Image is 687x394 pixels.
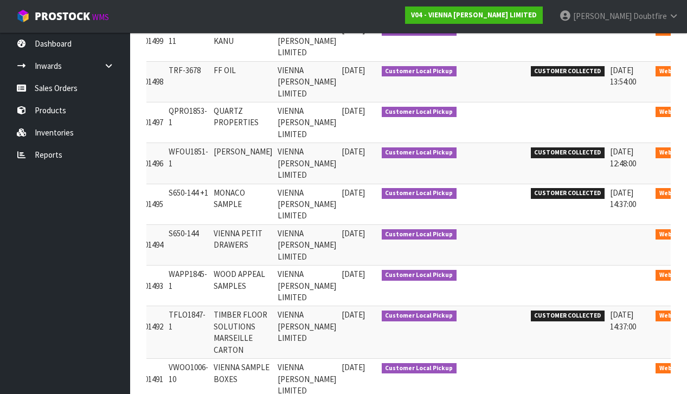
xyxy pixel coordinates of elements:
td: S650-144 [166,224,211,265]
td: MONACO SAMPLE [211,184,275,224]
td: VIENNA [PERSON_NAME] LIMITED [275,143,339,184]
td: VIENNA [PERSON_NAME] LIMITED [275,102,339,143]
span: [DATE] [342,269,365,279]
td: [PERSON_NAME] [211,143,275,184]
td: BBOX1051-11 [166,21,211,61]
span: [DATE] [342,188,365,198]
span: [DATE] 13:54:00 [610,65,636,87]
span: Customer Local Pickup [382,107,457,118]
span: Customer Local Pickup [382,147,457,158]
img: cube-alt.png [16,9,30,23]
span: Customer Local Pickup [382,188,457,199]
td: WFOU1851-1 [166,143,211,184]
span: [DATE] [342,106,365,116]
span: Customer Local Pickup [382,270,457,281]
span: CUSTOMER COLLECTED [531,311,605,321]
td: VIENNA [PERSON_NAME] LIMITED [275,21,339,61]
span: Customer Local Pickup [382,311,457,321]
td: WOOD APPEAL SAMPLES [211,266,275,306]
td: VIENNA [PERSON_NAME] LIMITED [275,306,339,359]
td: TFLO1847-1 [166,306,211,359]
td: S650-144 +1 [166,184,211,224]
span: CUSTOMER COLLECTED [531,188,605,199]
td: FF OIL [211,61,275,102]
span: [DATE] 14:37:00 [610,309,636,331]
small: WMS [92,12,109,22]
span: [DATE] 14:37:00 [610,188,636,209]
span: ProStock [35,9,90,23]
td: VIENNA [PERSON_NAME] LIMITED [275,184,339,224]
span: [PERSON_NAME] [573,11,632,21]
td: TRF-3678 [166,61,211,102]
span: Customer Local Pickup [382,66,457,77]
td: VIENNA [PERSON_NAME] LIMITED [275,224,339,265]
td: WAPP1845-1 [166,266,211,306]
span: Doubtfire [633,11,667,21]
td: BOX BUILD KANU [211,21,275,61]
span: [DATE] [342,146,365,157]
span: [DATE] [342,309,365,320]
td: VIENNA PETIT DRAWERS [211,224,275,265]
td: VIENNA [PERSON_NAME] LIMITED [275,61,339,102]
span: [DATE] [342,65,365,75]
span: [DATE] [342,24,365,35]
td: VIENNA [PERSON_NAME] LIMITED [275,266,339,306]
span: [DATE] [342,228,365,238]
td: QPRO1853-1 [166,102,211,143]
span: CUSTOMER COLLECTED [531,147,605,158]
td: TIMBER FLOOR SOLUTIONS MARSEILLE CARTON [211,306,275,359]
span: CUSTOMER COLLECTED [531,66,605,77]
span: Customer Local Pickup [382,229,457,240]
strong: V04 - VIENNA [PERSON_NAME] LIMITED [411,10,537,20]
span: Customer Local Pickup [382,363,457,374]
span: [DATE] 12:48:00 [610,146,636,168]
span: [DATE] [342,362,365,372]
td: QUARTZ PROPERTIES [211,102,275,143]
